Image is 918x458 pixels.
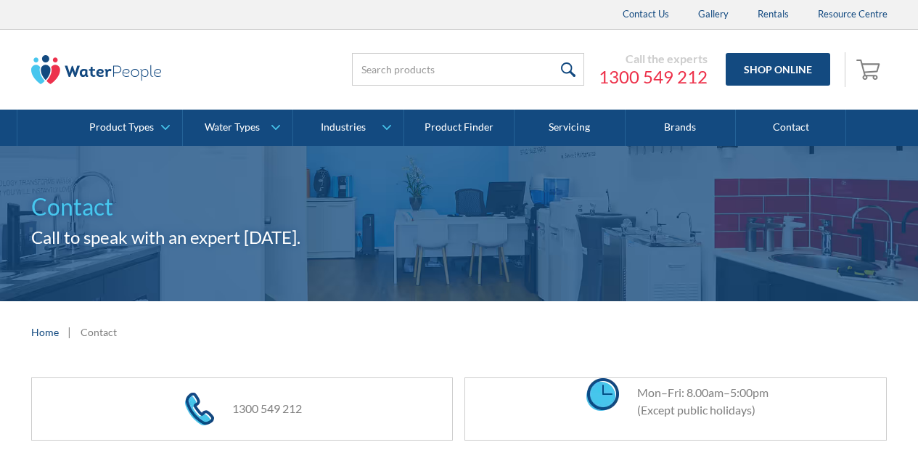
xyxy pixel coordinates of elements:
div: Product Types [89,121,154,134]
a: Contact [736,110,846,146]
a: Brands [626,110,736,146]
img: phone icon [185,393,214,425]
div: | [66,323,73,340]
h1: Contact [31,189,888,224]
a: Servicing [515,110,625,146]
img: The Water People [31,55,162,84]
a: Industries [293,110,403,146]
img: shopping cart [856,57,884,81]
h2: Call to speak with an expert [DATE]. [31,224,888,250]
input: Search products [352,53,584,86]
a: Shop Online [726,53,830,86]
div: Contact [81,324,117,340]
a: 1300 549 212 [599,66,708,88]
a: Product Types [73,110,182,146]
img: clock icon [586,378,619,411]
div: Mon–Fri: 8.00am–5:00pm (Except public holidays) [623,384,769,419]
a: Home [31,324,59,340]
div: Water Types [205,121,260,134]
div: Industries [321,121,366,134]
a: Water Types [183,110,292,146]
a: Product Finder [404,110,515,146]
div: Call the experts [599,52,708,66]
a: 1300 549 212 [232,401,302,415]
a: Open empty cart [853,52,888,87]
